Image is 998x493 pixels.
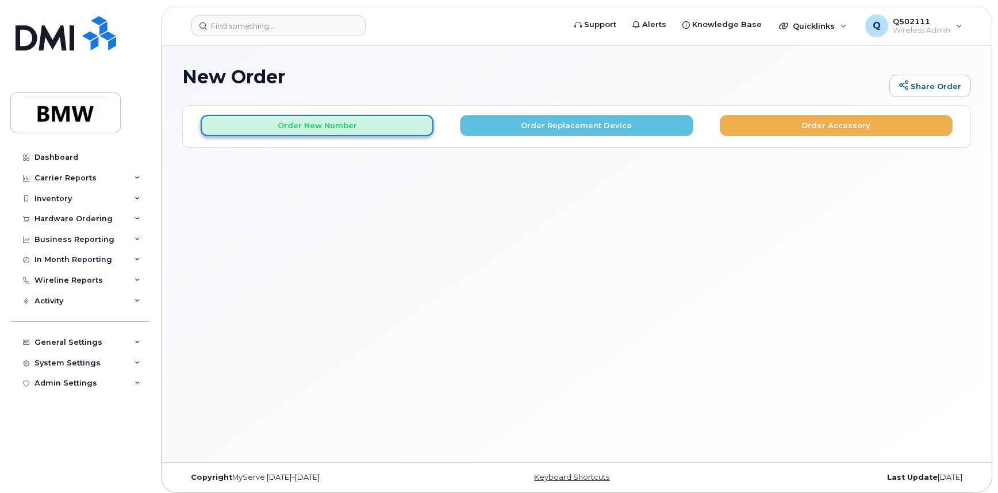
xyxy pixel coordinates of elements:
[460,115,693,136] button: Order Replacement Device
[201,115,433,136] button: Order New Number
[708,473,971,482] div: [DATE]
[182,67,884,87] h1: New Order
[534,473,609,482] a: Keyboard Shortcuts
[182,473,445,482] div: MyServe [DATE]–[DATE]
[191,473,232,482] strong: Copyright
[887,473,938,482] strong: Last Update
[889,75,971,98] a: Share Order
[948,443,989,484] iframe: Messenger Launcher
[720,115,953,136] button: Order Accessory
